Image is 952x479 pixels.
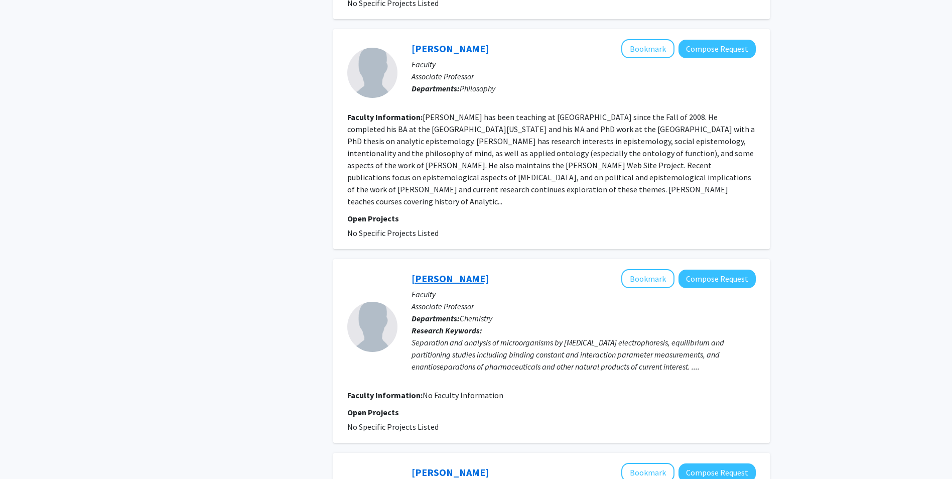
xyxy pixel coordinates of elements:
[678,40,756,58] button: Compose Request to Andrew Spear
[412,300,756,312] p: Associate Professor
[412,288,756,300] p: Faculty
[347,390,423,400] b: Faculty Information:
[347,406,756,418] p: Open Projects
[8,434,43,471] iframe: Chat
[347,228,439,238] span: No Specific Projects Listed
[460,313,492,323] span: Chemistry
[347,112,423,122] b: Faculty Information:
[423,390,503,400] span: No Faculty Information
[678,270,756,288] button: Compose Request to Andrew Lantz
[347,112,755,206] fg-read-more: [PERSON_NAME] has been teaching at [GEOGRAPHIC_DATA] since the Fall of 2008. He completed his BA ...
[347,212,756,224] p: Open Projects
[412,272,489,285] a: [PERSON_NAME]
[412,58,756,70] p: Faculty
[412,83,460,93] b: Departments:
[412,466,489,478] a: [PERSON_NAME]
[412,336,756,373] div: Separation and analysis of microorganisms by [MEDICAL_DATA] electrophoresis, equilibrium and part...
[412,70,756,82] p: Associate Professor
[460,83,495,93] span: Philosophy
[412,42,489,55] a: [PERSON_NAME]
[412,325,482,335] b: Research Keywords:
[621,39,674,58] button: Add Andrew Spear to Bookmarks
[621,269,674,288] button: Add Andrew Lantz to Bookmarks
[347,422,439,432] span: No Specific Projects Listed
[412,313,460,323] b: Departments:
